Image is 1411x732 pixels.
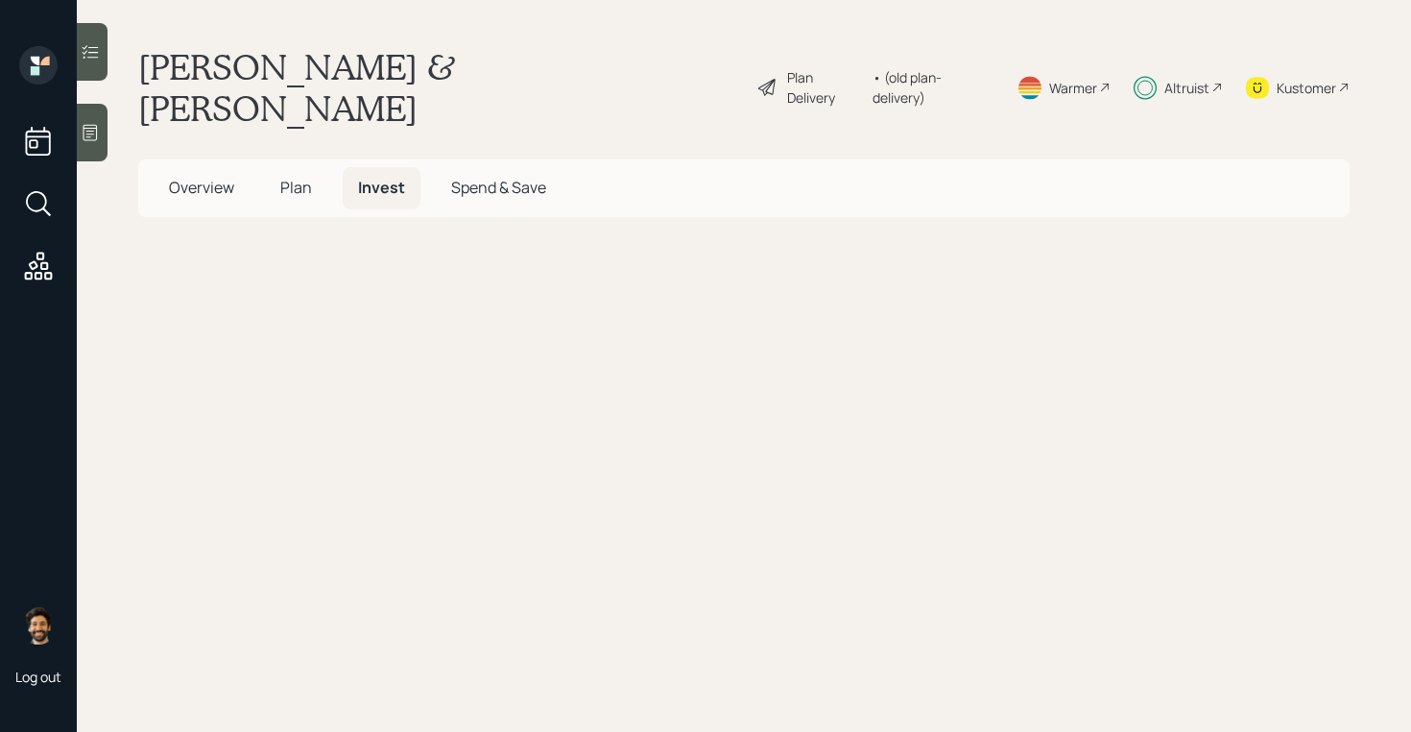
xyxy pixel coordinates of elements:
[1049,78,1097,98] div: Warmer
[19,606,58,645] img: eric-schwartz-headshot.png
[451,177,546,198] span: Spend & Save
[138,46,741,129] h1: [PERSON_NAME] & [PERSON_NAME]
[1277,78,1336,98] div: Kustomer
[169,177,234,198] span: Overview
[1164,78,1209,98] div: Altruist
[280,177,312,198] span: Plan
[787,67,863,108] div: Plan Delivery
[15,668,61,686] div: Log out
[873,67,993,108] div: • (old plan-delivery)
[358,177,405,198] span: Invest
